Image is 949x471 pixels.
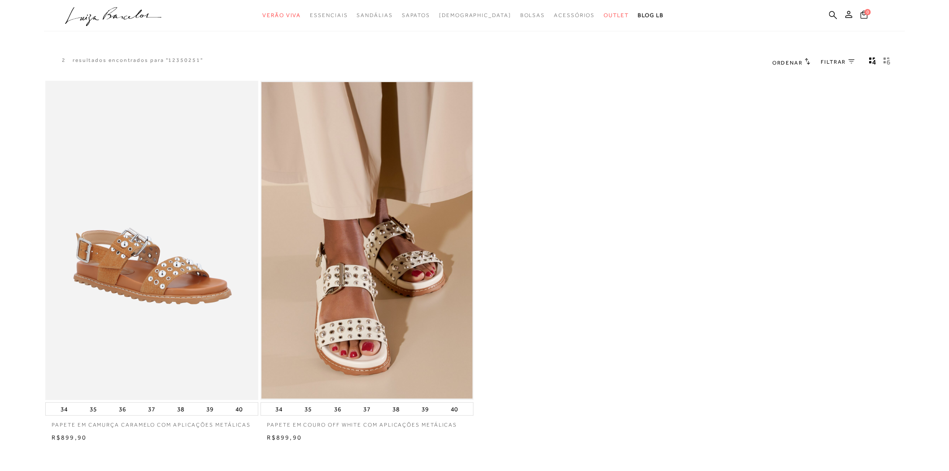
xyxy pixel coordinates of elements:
button: 0 [858,10,871,22]
span: R$899,90 [267,434,302,441]
button: 40 [448,403,461,415]
span: Sapatos [402,12,430,18]
button: 35 [302,403,315,415]
a: PAPETE EM COURO OFF WHITE COM APLICAÇÕES METÁLICAS [261,416,474,429]
a: categoryNavScreenReaderText [520,7,545,24]
span: 0 [865,9,871,15]
span: Ordenar [772,60,803,66]
a: categoryNavScreenReaderText [554,7,595,24]
img: PAPETE EM COURO OFF WHITE COM APLICAÇÕES METÁLICAS [261,82,473,399]
span: R$899,90 [52,434,87,441]
button: 39 [419,403,431,415]
a: categoryNavScreenReaderText [310,7,348,24]
span: BLOG LB [638,12,664,18]
button: 37 [361,403,373,415]
button: 36 [116,403,129,415]
a: BLOG LB [638,7,664,24]
button: 39 [204,403,216,415]
button: 38 [174,403,187,415]
: resultados encontrados para "12350251" [73,57,203,64]
a: PAPETE EM CAMURÇA CARAMELO COM APLICAÇÕES METÁLICAS [45,416,258,429]
a: categoryNavScreenReaderText [402,7,430,24]
a: categoryNavScreenReaderText [262,7,301,24]
button: 34 [58,403,70,415]
span: Essenciais [310,12,348,18]
span: Sandálias [357,12,393,18]
span: Acessórios [554,12,595,18]
span: Verão Viva [262,12,301,18]
a: categoryNavScreenReaderText [604,7,629,24]
button: 40 [233,403,245,415]
img: PAPETE EM CAMURÇA CARAMELO COM APLICAÇÕES METÁLICAS [46,82,257,399]
button: 34 [273,403,286,415]
span: Bolsas [520,12,545,18]
span: [DEMOGRAPHIC_DATA] [439,12,511,18]
button: 37 [145,403,158,415]
button: 35 [87,403,100,415]
button: gridText6Desc [881,57,893,68]
span: Outlet [604,12,629,18]
a: noSubCategoriesText [439,7,511,24]
button: 38 [390,403,402,415]
p: 2 [62,57,66,64]
button: Mostrar 4 produtos por linha [866,57,879,68]
a: categoryNavScreenReaderText [357,7,393,24]
span: FILTRAR [821,58,846,66]
button: 36 [331,403,344,415]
